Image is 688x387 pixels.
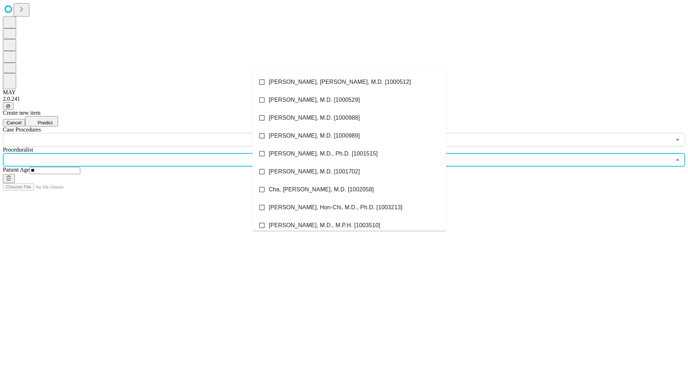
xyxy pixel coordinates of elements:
[3,89,685,96] div: MAY
[269,167,360,176] span: [PERSON_NAME], M.D. [1001702]
[6,120,21,125] span: Cancel
[25,116,58,126] button: Predict
[269,203,402,212] span: [PERSON_NAME], Hon-Chi, M.D., Ph.D. [1003213]
[269,185,374,194] span: Cha, [PERSON_NAME], M.D. [1002058]
[6,103,11,109] span: @
[3,102,14,110] button: @
[269,149,378,158] span: [PERSON_NAME], M.D., Ph.D. [1001515]
[269,96,360,104] span: [PERSON_NAME], M.D. [1000529]
[3,167,29,173] span: Patient Age
[3,110,40,116] span: Create new item
[269,78,411,86] span: [PERSON_NAME], [PERSON_NAME], M.D. [1000512]
[3,119,25,126] button: Cancel
[673,155,683,165] button: Close
[269,132,360,140] span: [PERSON_NAME], M.D. [1000989]
[269,221,380,230] span: [PERSON_NAME], M.D., M.P.H. [1003510]
[3,126,41,133] span: Scheduled Procedure
[3,96,685,102] div: 2.0.241
[38,120,52,125] span: Predict
[269,114,360,122] span: [PERSON_NAME], M.D. [1000988]
[3,147,33,153] span: Proceduralist
[673,135,683,145] button: Open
